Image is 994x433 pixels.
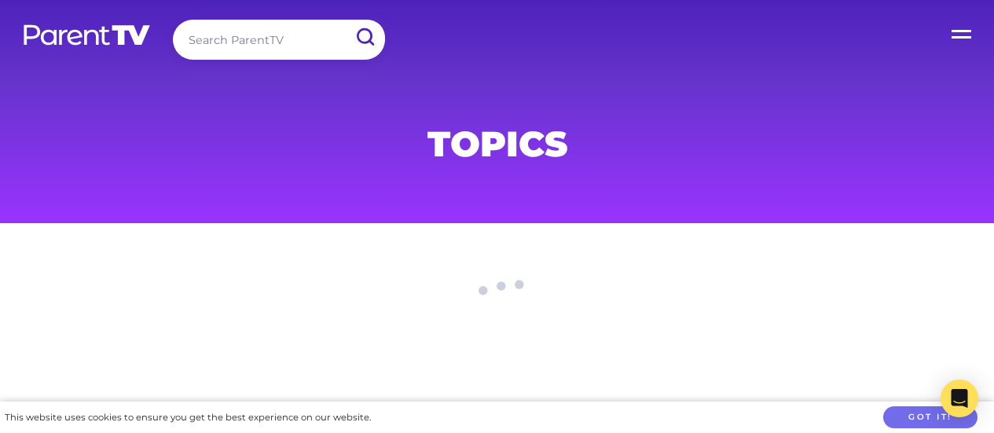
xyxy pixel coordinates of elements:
img: parenttv-logo-white.4c85aaf.svg [22,24,152,46]
div: Open Intercom Messenger [941,380,978,417]
div: This website uses cookies to ensure you get the best experience on our website. [5,409,371,426]
button: Got it! [883,406,977,429]
input: Search ParentTV [173,20,385,60]
h1: Topics [119,128,876,160]
input: Submit [344,20,385,55]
